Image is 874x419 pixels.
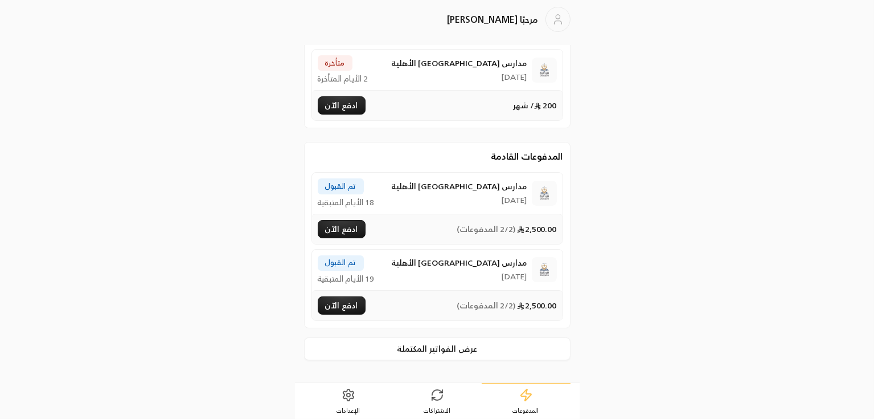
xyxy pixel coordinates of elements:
span: 2,500.00 [457,223,557,235]
a: الإعدادات [304,384,393,419]
span: تم القبول [325,259,356,267]
span: تم القبول [325,182,356,190]
span: مدارس [GEOGRAPHIC_DATA] الأهلية [392,58,527,69]
a: Logoمدارس [GEOGRAPHIC_DATA] الأهلية[DATE]متأخرة2 الأيام المتأخرة200 / شهرادفع الآن [311,49,563,121]
span: مدارس [GEOGRAPHIC_DATA] الأهلية [392,257,527,269]
img: Logo [534,183,555,204]
span: ( 2/2 المدفوعات ) [457,222,515,236]
span: المدفوعات القادمة [311,149,563,163]
button: ادفع الآن [318,296,366,315]
span: 19 الأيام المتبقية [318,273,375,284]
span: 2 الأيام المتأخرة [318,73,368,84]
a: عرض الفواتير المكتملة [304,337,571,360]
span: المدفوعات [513,406,539,414]
a: Logoمدارس [GEOGRAPHIC_DATA] الأهلية[DATE]تم القبول19 الأيام المتبقية2,500.00 (2/2 المدفوعات)ادفع ... [311,249,563,321]
button: ادفع الآن [318,220,366,238]
h2: مرحبًا [PERSON_NAME] [448,13,539,26]
span: 200 / شهر [513,100,557,111]
span: الاشتراكات [424,406,450,414]
span: [DATE] [392,271,527,282]
span: [DATE] [392,194,527,206]
span: مدارس [GEOGRAPHIC_DATA] الأهلية [392,181,527,192]
span: [DATE] [392,71,527,83]
span: 2,500.00 [457,300,557,311]
a: المدفوعات [482,383,571,419]
img: Logo [534,60,555,80]
span: 18 الأيام المتبقية [318,197,375,208]
a: Logoمدارس [GEOGRAPHIC_DATA] الأهلية[DATE]تم القبول18 الأيام المتبقية2,500.00 (2/2 المدفوعات)ادفع ... [311,172,563,244]
button: ادفع الآن [318,96,366,115]
a: الاشتراكات [393,384,482,419]
span: الإعدادات [337,406,360,414]
span: ( 2/2 المدفوعات ) [457,298,515,312]
img: Logo [534,259,555,280]
span: متأخرة [325,59,345,67]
